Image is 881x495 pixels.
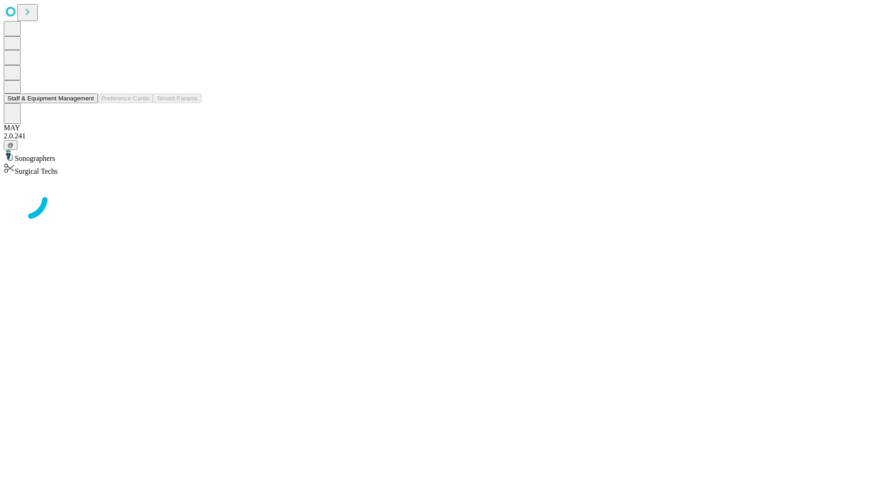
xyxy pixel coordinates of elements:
[4,150,877,163] div: Sonographers
[4,132,877,140] div: 2.0.241
[98,93,153,103] button: Preference Cards
[4,93,98,103] button: Staff & Equipment Management
[4,163,877,176] div: Surgical Techs
[4,140,17,150] button: @
[4,124,877,132] div: MAY
[7,142,14,148] span: @
[153,93,201,103] button: Tenant Params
